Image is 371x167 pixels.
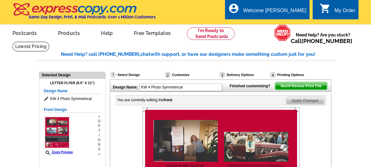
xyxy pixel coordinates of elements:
a: Help [91,25,123,40]
a: Zoom Preview [44,150,73,154]
i: account_circle [228,3,239,14]
span: n [98,142,100,147]
span: t [98,128,100,133]
span: Apply Changes [286,97,324,104]
a: Products [48,25,90,40]
h5: Front Design [44,107,101,113]
a: Free Templates [124,25,181,40]
img: button-next-arrow-white.png [289,84,291,87]
i: shopping_cart [320,3,331,14]
img: Delivery Options [220,72,225,78]
span: chat [140,51,150,57]
div: Select Design [110,72,164,79]
span: Need help? Are you stuck? [291,32,355,44]
div: Printing Options [270,72,325,78]
div: Welcome [PERSON_NAME] [243,8,306,17]
a: shopping_cart My Order [320,7,355,15]
a: Same Day Design, Print, & Mail Postcards. Over 1 Million Customers. [12,7,156,19]
strong: Finished customizing? [230,84,274,88]
span: Call [291,38,352,44]
span: » [98,114,100,119]
div: Delivery Options [219,72,270,78]
img: Select Design [110,72,116,78]
a: Postcards [2,25,47,40]
span: s [98,147,100,152]
span: » [98,152,100,156]
span: o [98,138,100,142]
a: [PHONE_NUMBER] [301,38,352,44]
div: Customize [164,72,219,79]
div: My Order [334,8,355,17]
h4: Letter Flyer (8.5" x 11") [44,81,101,85]
img: Customize [165,72,170,78]
img: Z18874624_00001_1.jpg [44,116,70,149]
div: Need Help? call [PHONE_NUMBER], with support, or have our designers make something custom just fo... [61,51,335,58]
strong: Design Name: [113,85,138,89]
span: KW 4 Photo Symmetrical [44,96,101,102]
span: p [98,124,100,128]
h4: Same Day Design, Print, & Mail Postcards. Over 1 Million Customers. [29,15,156,19]
img: help [274,25,291,41]
div: Selected Design [39,72,105,78]
span: o [98,119,100,124]
h5: Design Name [44,88,101,94]
b: front [164,98,172,102]
span: Next Review Print File [275,82,327,90]
span: i [98,133,100,138]
img: Printing Options & Summary [270,72,276,78]
iframe: LiveChat chat widget [283,147,371,167]
div: You are currently editing the . [117,97,173,103]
